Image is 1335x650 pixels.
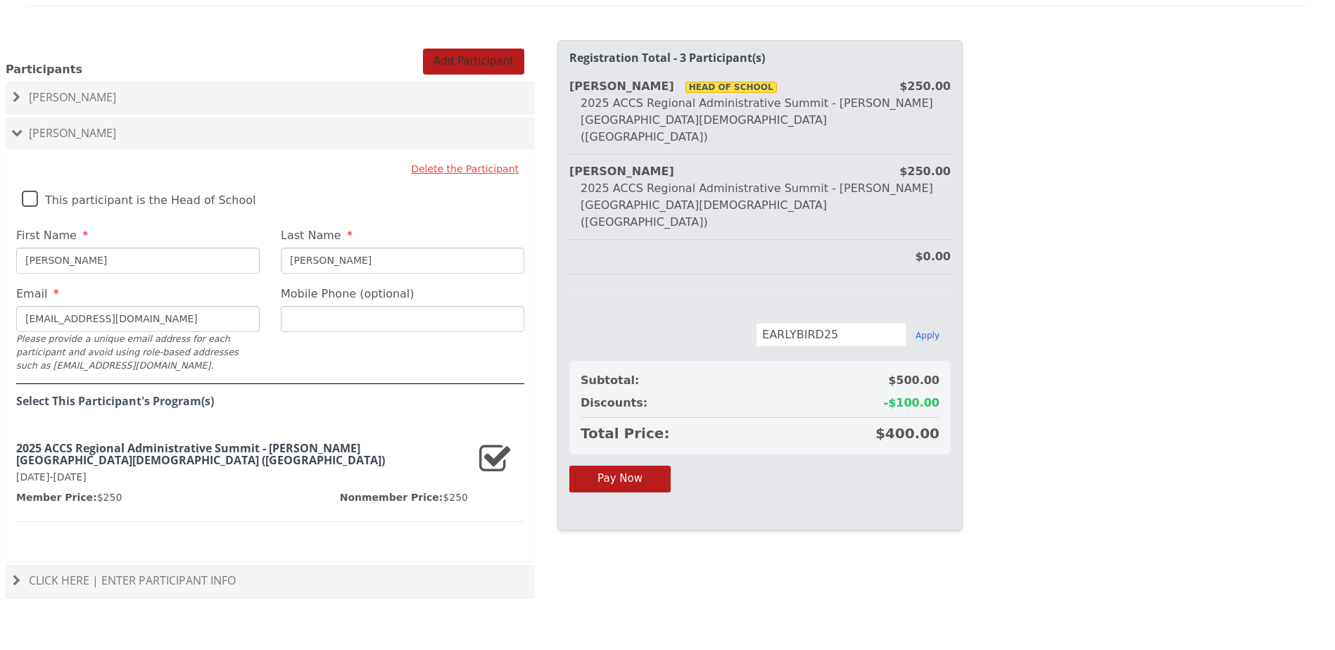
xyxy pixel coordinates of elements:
span: Nonmember Price: [340,492,443,503]
h4: Select This Participant's Program(s) [16,395,524,408]
span: Head Of School [685,82,777,93]
button: Delete the Participant [405,156,524,181]
button: Add Participant [423,49,524,75]
span: Last Name [281,229,341,242]
div: $250.00 [899,163,951,180]
span: Click Here | Enter Participant Info [29,573,236,588]
span: Member Price: [16,492,97,503]
div: $250.00 [899,78,951,95]
div: 2025 ACCS Regional Administrative Summit - [PERSON_NAME][GEOGRAPHIC_DATA][DEMOGRAPHIC_DATA] ([GEO... [569,95,951,146]
span: First Name [16,229,77,242]
h2: Registration Total - 3 Participant(s) [569,52,951,65]
span: Total Price: [581,423,669,443]
div: Please provide a unique email address for each participant and avoid using role-based addresses s... [16,332,260,373]
div: $0.00 [915,248,951,265]
span: Email [16,287,47,300]
span: [PERSON_NAME] [29,125,116,141]
input: Enter discount code [756,323,906,347]
span: Participants [6,63,82,76]
span: Discounts: [581,395,647,412]
span: $500.00 [888,372,939,389]
button: Apply [916,330,939,341]
span: Mobile Phone (optional) [281,287,415,300]
strong: [PERSON_NAME] [569,79,777,93]
span: Subtotal: [581,372,639,389]
button: Pay Now [569,466,671,492]
div: 2025 ACCS Regional Administrative Summit - [PERSON_NAME][GEOGRAPHIC_DATA][DEMOGRAPHIC_DATA] ([GEO... [569,180,951,231]
span: [PERSON_NAME] [29,89,116,105]
h3: 2025 ACCS Regional Administrative Summit - [PERSON_NAME][GEOGRAPHIC_DATA][DEMOGRAPHIC_DATA] ([GEO... [16,442,468,467]
span: $400.00 [875,423,939,443]
p: $250 [340,490,468,504]
span: -$100.00 [883,395,939,412]
label: This participant is the Head of School [22,181,256,212]
strong: [PERSON_NAME] [569,165,674,178]
p: $250 [16,490,122,504]
p: [DATE]-[DATE] [16,470,468,485]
